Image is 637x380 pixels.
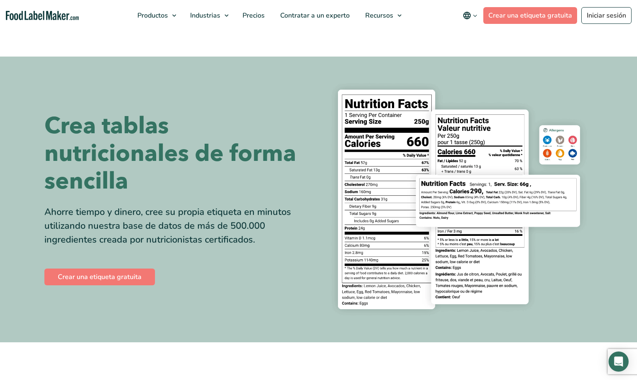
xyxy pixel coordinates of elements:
a: Crear una etiqueta gratuita [44,269,155,285]
a: Iniciar sesión [581,7,632,24]
a: Crear una etiqueta gratuita [483,7,577,24]
div: Open Intercom Messenger [609,352,629,372]
h1: Crea tablas nutricionales de forma sencilla [44,112,312,195]
div: Ahorre tiempo y dinero, cree su propia etiqueta en minutos utilizando nuestra base de datos de má... [44,205,312,247]
span: Precios [240,11,266,20]
span: Contratar a un experto [278,11,351,20]
span: Productos [135,11,169,20]
span: Recursos [363,11,394,20]
span: Industrias [188,11,221,20]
